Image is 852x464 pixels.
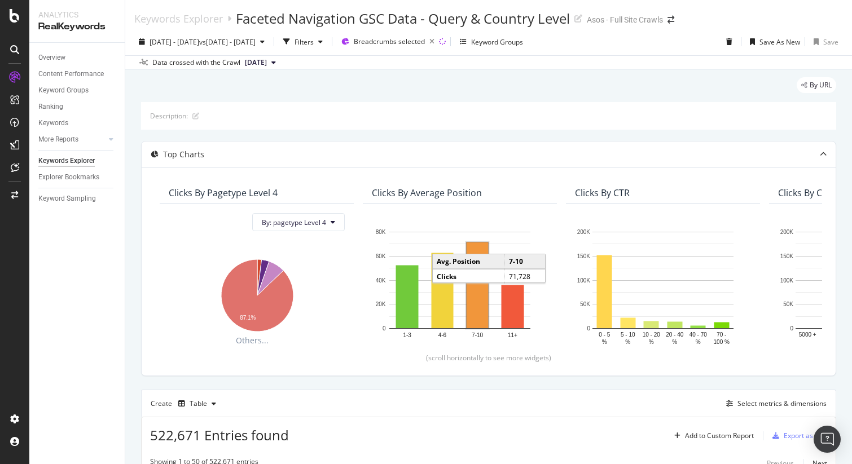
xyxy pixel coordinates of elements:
div: Select metrics & dimensions [737,399,827,408]
div: Ranking [38,101,63,113]
text: % [696,338,701,344]
text: 40K [376,277,386,283]
button: [DATE] - [DATE]vs[DATE] - [DATE] [134,33,269,51]
button: Add to Custom Report [670,427,754,445]
a: Overview [38,52,117,64]
span: By: pagetype Level 4 [262,218,326,227]
span: [DATE] - [DATE] [150,37,199,47]
text: 50K [580,301,590,307]
text: 70 - [717,331,726,337]
text: % [602,338,607,344]
a: Keywords Explorer [134,12,223,25]
button: Export as CSV [768,427,827,445]
text: 50K [783,301,793,307]
button: Save As New [745,33,800,51]
text: 0 [383,325,386,332]
text: 7-10 [472,332,483,338]
a: Keyword Sampling [38,193,117,205]
text: % [649,338,654,344]
div: Keywords Explorer [38,155,95,167]
a: More Reports [38,134,106,145]
span: Others... [231,334,273,347]
a: Content Performance [38,68,117,80]
div: Clicks By Average Position [372,187,482,198]
button: Select metrics & dimensions [722,397,827,410]
button: Filters [279,33,327,51]
text: 11+ [508,332,517,338]
div: Content Performance [38,68,104,80]
svg: A chart. [575,226,751,347]
text: 200K [577,229,591,235]
div: Faceted Navigation GSC Data - Query & Country Level [236,9,570,28]
div: Explorer Bookmarks [38,171,99,183]
text: 150K [577,253,591,259]
div: Create [151,395,221,413]
text: 0 [587,325,590,332]
div: Description: [150,111,188,121]
text: % [672,338,677,344]
div: Top Charts [163,149,204,160]
div: Data crossed with the Crawl [152,58,240,68]
div: arrow-right-arrow-left [667,16,674,24]
a: Explorer Bookmarks [38,171,117,183]
text: 200K [780,229,794,235]
div: Export as CSV [784,431,827,440]
button: Table [174,395,221,413]
div: More Reports [38,134,78,145]
button: Save [809,33,838,51]
text: 80K [376,229,386,235]
div: Add to Custom Report [685,432,754,439]
div: RealKeywords [38,20,116,33]
button: By: pagetype Level 4 [252,213,345,231]
div: Clicks By pagetype Level 4 [169,187,278,198]
span: Breadcrumbs selected [354,37,425,46]
text: 60K [376,253,386,259]
div: Save As New [759,37,800,47]
div: Table [190,400,207,407]
span: 2025 Jul. 29th [245,58,267,68]
div: Save [823,37,838,47]
div: Open Intercom Messenger [814,426,841,453]
text: 100K [577,277,591,283]
div: Overview [38,52,65,64]
a: Ranking [38,101,117,113]
a: Keyword Groups [38,85,117,96]
span: 522,671 Entries found [150,426,289,444]
button: Keyword Groups [455,33,528,51]
div: Keyword Sampling [38,193,96,205]
div: Asos - Full Site Crawls [587,14,663,25]
svg: A chart. [372,226,548,347]
span: By URL [810,82,832,89]
text: 4-6 [438,332,447,338]
div: Filters [295,37,314,47]
a: Keywords [38,117,117,129]
div: Keywords [38,117,68,129]
div: legacy label [797,77,836,93]
text: 5 - 10 [621,331,635,337]
text: 5000 + [799,331,816,337]
text: 0 [790,325,793,332]
text: 150K [780,253,794,259]
text: 1-3 [403,332,411,338]
svg: A chart. [169,253,345,334]
text: 87.1% [240,314,256,320]
div: Keyword Groups [471,37,523,47]
div: Keyword Groups [38,85,89,96]
button: Breadcrumbs selected [337,33,439,51]
a: Keywords Explorer [38,155,117,167]
text: 100 % [714,338,730,344]
text: 40 - 70 [689,331,708,337]
text: % [625,338,630,344]
div: Clicks By CTR [575,187,630,198]
text: 0 - 5 [599,331,610,337]
span: vs [DATE] - [DATE] [199,37,256,47]
div: (scroll horizontally to see more widgets) [155,352,822,362]
text: 20K [376,301,386,307]
div: Analytics [38,9,116,20]
text: 100K [780,277,794,283]
button: [DATE] [240,56,280,69]
text: 20 - 40 [666,331,684,337]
